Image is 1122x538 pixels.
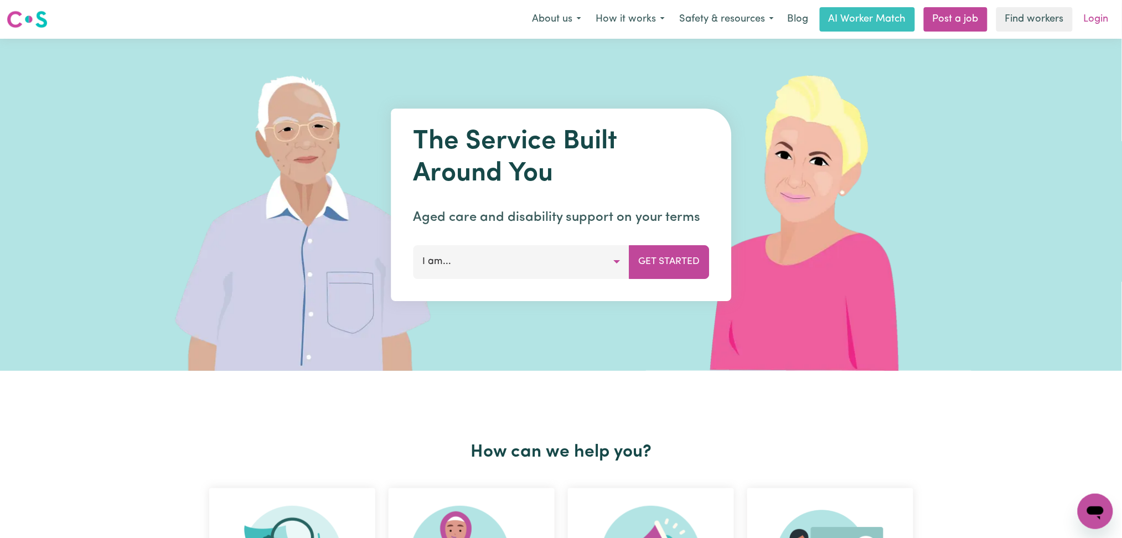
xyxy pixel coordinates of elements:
[203,442,920,463] h2: How can we help you?
[924,7,987,32] a: Post a job
[629,245,709,278] button: Get Started
[413,245,629,278] button: I am...
[413,208,709,227] p: Aged care and disability support on your terms
[672,8,781,31] button: Safety & resources
[996,7,1073,32] a: Find workers
[1077,7,1115,32] a: Login
[781,7,815,32] a: Blog
[1078,494,1113,529] iframe: Button to launch messaging window
[413,126,709,190] h1: The Service Built Around You
[588,8,672,31] button: How it works
[7,9,48,29] img: Careseekers logo
[7,7,48,32] a: Careseekers logo
[525,8,588,31] button: About us
[820,7,915,32] a: AI Worker Match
